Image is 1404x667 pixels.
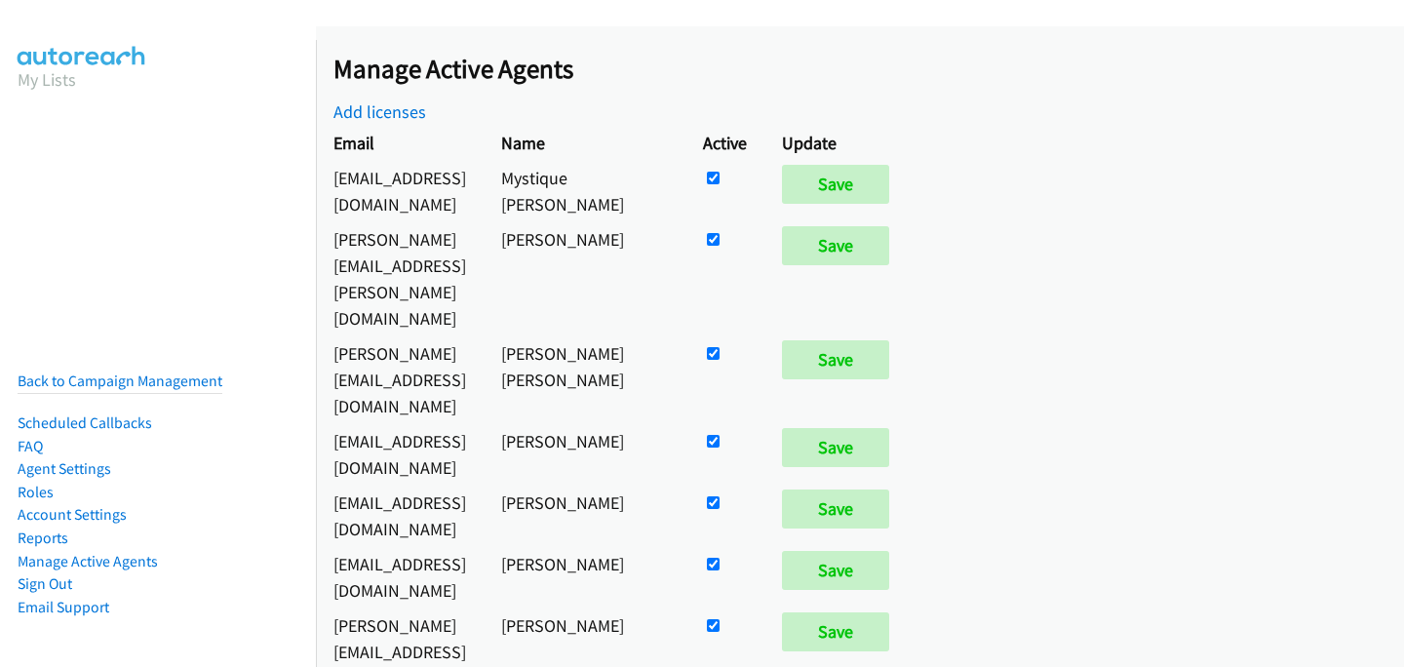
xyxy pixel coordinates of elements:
input: Save [782,490,889,529]
th: Email [316,125,484,160]
a: Roles [18,483,54,501]
input: Save [782,165,889,204]
input: Save [782,340,889,379]
td: [EMAIL_ADDRESS][DOMAIN_NAME] [316,546,484,608]
td: [EMAIL_ADDRESS][DOMAIN_NAME] [316,423,484,485]
td: [PERSON_NAME][EMAIL_ADDRESS][DOMAIN_NAME] [316,335,484,423]
a: Add licenses [333,100,426,123]
a: Sign Out [18,574,72,593]
a: Back to Campaign Management [18,372,222,390]
input: Save [782,551,889,590]
a: Scheduled Callbacks [18,413,152,432]
input: Save [782,226,889,265]
iframe: Resource Center [1348,255,1404,411]
td: [PERSON_NAME] [484,221,685,335]
h2: Manage Active Agents [333,53,1404,86]
td: [PERSON_NAME] [484,546,685,608]
td: [PERSON_NAME] [484,423,685,485]
td: [PERSON_NAME] [484,485,685,546]
th: Name [484,125,685,160]
td: Mystique [PERSON_NAME] [484,160,685,221]
a: Account Settings [18,505,127,524]
td: [EMAIL_ADDRESS][DOMAIN_NAME] [316,160,484,221]
a: Agent Settings [18,459,111,478]
input: Save [782,428,889,467]
a: My Lists [18,68,76,91]
td: [PERSON_NAME][EMAIL_ADDRESS][PERSON_NAME][DOMAIN_NAME] [316,221,484,335]
input: Save [782,612,889,651]
td: [PERSON_NAME] [PERSON_NAME] [484,335,685,423]
td: [EMAIL_ADDRESS][DOMAIN_NAME] [316,485,484,546]
a: FAQ [18,437,43,455]
th: Active [685,125,764,160]
a: Email Support [18,598,109,616]
th: Update [764,125,916,160]
a: Manage Active Agents [18,552,158,570]
iframe: Checklist [1239,582,1389,652]
a: Reports [18,529,68,547]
